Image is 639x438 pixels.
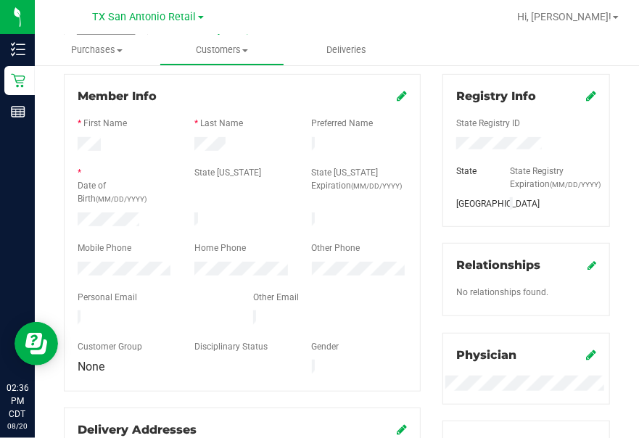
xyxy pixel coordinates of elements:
[160,35,284,65] a: Customers
[312,117,374,130] label: Preferred Name
[35,35,160,65] a: Purchases
[253,291,299,304] label: Other Email
[445,197,499,210] div: [GEOGRAPHIC_DATA]
[312,340,339,353] label: Gender
[456,348,516,362] span: Physician
[456,258,540,272] span: Relationships
[78,89,157,103] span: Member Info
[15,322,58,365] iframe: Resource center
[11,73,25,88] inline-svg: Retail
[194,340,268,353] label: Disciplinary Status
[11,104,25,119] inline-svg: Reports
[7,421,28,431] p: 08/20
[445,165,499,178] div: State
[284,35,409,65] a: Deliveries
[456,117,520,130] label: State Registry ID
[96,195,147,203] span: (MM/DD/YYYY)
[312,241,360,255] label: Other Phone
[456,286,548,299] label: No relationships found.
[78,241,131,255] label: Mobile Phone
[78,423,197,437] span: Delivery Addresses
[307,44,386,57] span: Deliveries
[78,360,104,373] span: None
[194,241,246,255] label: Home Phone
[78,340,142,353] label: Customer Group
[352,182,403,190] span: (MM/DD/YYYY)
[312,166,407,192] label: State [US_STATE] Expiration
[11,42,25,57] inline-svg: Inventory
[93,11,197,23] span: TX San Antonio Retail
[200,117,243,130] label: Last Name
[36,44,159,57] span: Purchases
[456,89,536,103] span: Registry Info
[7,381,28,421] p: 02:36 PM CDT
[160,44,284,57] span: Customers
[550,181,601,189] span: (MM/DD/YYYY)
[78,179,173,205] label: Date of Birth
[83,117,127,130] label: First Name
[517,11,611,22] span: Hi, [PERSON_NAME]!
[194,166,261,179] label: State [US_STATE]
[510,165,596,191] label: State Registry Expiration
[78,291,137,304] label: Personal Email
